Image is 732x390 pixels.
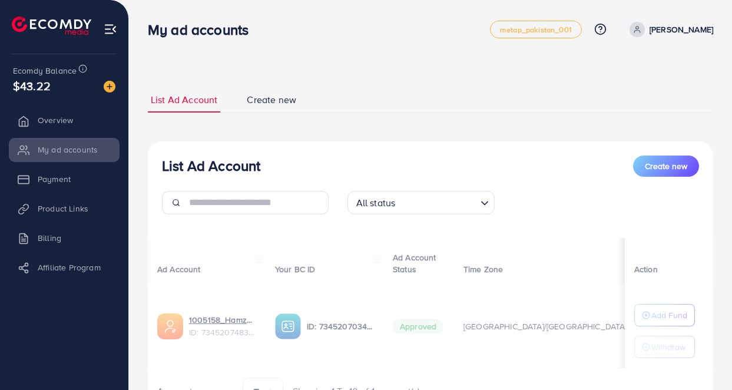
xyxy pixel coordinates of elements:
a: [PERSON_NAME] [625,22,713,37]
span: Create new [645,160,687,172]
h3: My ad accounts [148,21,258,38]
span: All status [354,194,398,211]
a: metap_pakistan_001 [490,21,582,38]
span: $43.22 [13,77,51,94]
span: Create new [247,93,296,107]
p: [PERSON_NAME] [650,22,713,37]
h3: List Ad Account [162,157,260,174]
span: metap_pakistan_001 [500,26,572,34]
input: Search for option [399,192,475,211]
button: Create new [633,156,699,177]
img: menu [104,22,117,36]
div: Search for option [347,191,495,214]
span: Ecomdy Balance [13,65,77,77]
span: List Ad Account [151,93,217,107]
img: logo [12,16,91,35]
img: image [104,81,115,92]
